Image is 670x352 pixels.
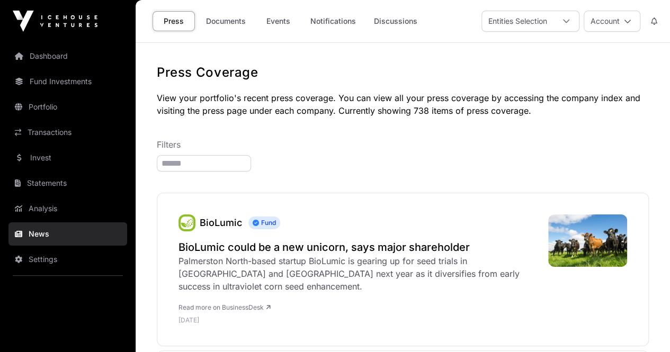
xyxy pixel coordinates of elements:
a: Statements [8,172,127,195]
div: Entities Selection [482,11,553,31]
a: Documents [199,11,253,31]
img: 0_ooS1bY_400x400.png [178,214,195,231]
img: Landscape-shot-of-cows-of-farm-L.jpg [548,214,627,267]
a: Transactions [8,121,127,144]
a: News [8,222,127,246]
a: Events [257,11,299,31]
a: BioLumic [200,217,242,228]
button: Account [584,11,640,32]
h1: Press Coverage [157,64,649,81]
div: Palmerston North-based startup BioLumic is gearing up for seed trials in [GEOGRAPHIC_DATA] and [G... [178,255,538,293]
span: Fund [248,216,280,229]
a: Portfolio [8,95,127,119]
p: [DATE] [178,316,538,324]
a: BioLumic could be a new unicorn, says major shareholder [178,240,538,255]
a: Notifications [303,11,363,31]
a: BioLumic [178,214,195,231]
a: Discussions [367,11,424,31]
a: Read more on BusinessDesk [178,303,271,311]
a: Press [153,11,195,31]
p: Filters [157,138,649,151]
a: Invest [8,146,127,169]
a: Dashboard [8,44,127,68]
iframe: Chat Widget [617,301,670,352]
p: View your portfolio's recent press coverage. You can view all your press coverage by accessing th... [157,92,649,117]
a: Settings [8,248,127,271]
img: Icehouse Ventures Logo [13,11,97,32]
a: Fund Investments [8,70,127,93]
a: Analysis [8,197,127,220]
